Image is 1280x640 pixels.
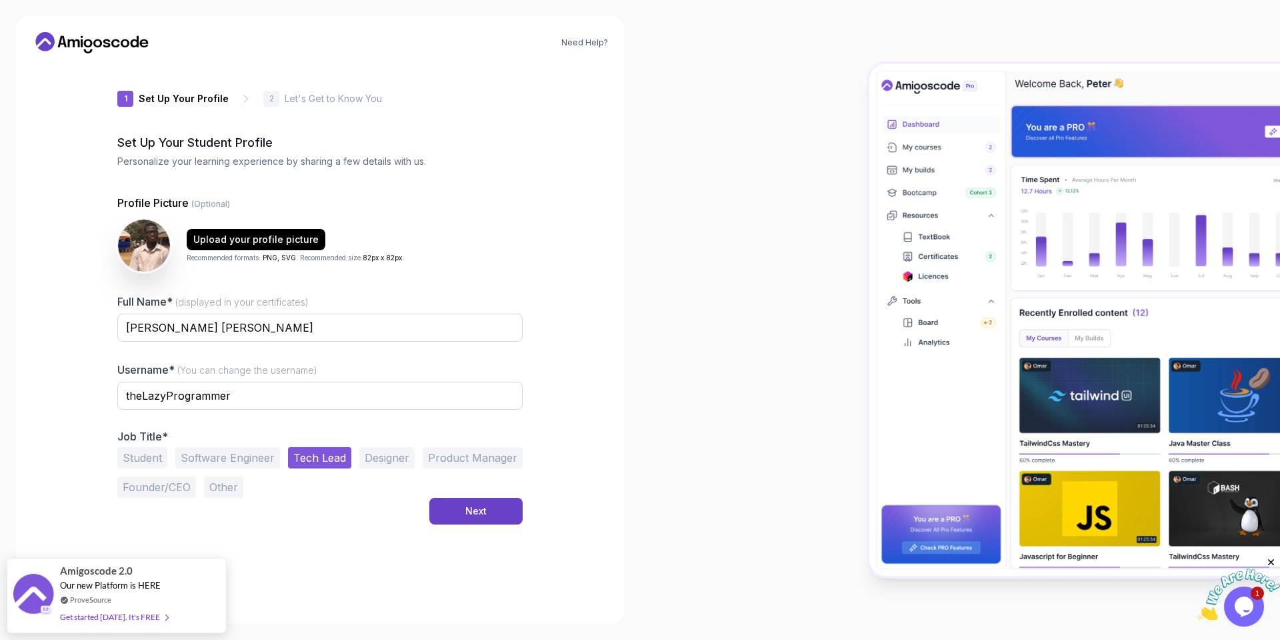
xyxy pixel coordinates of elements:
span: Amigoscode 2.0 [60,563,133,579]
span: (displayed in your certificates) [175,296,309,308]
span: (You can change the username) [177,364,317,376]
input: Enter your Username [117,382,523,410]
button: Designer [359,447,415,468]
button: Founder/CEO [117,476,196,498]
span: Our new Platform is HERE [60,580,161,591]
span: PNG, SVG [263,254,296,262]
button: Software Engineer [175,447,280,468]
label: Full Name* [117,295,309,308]
div: Next [465,505,487,518]
label: Username* [117,363,317,376]
a: Need Help? [561,37,608,48]
button: Next [429,498,523,525]
button: Product Manager [423,447,523,468]
p: Profile Picture [117,195,523,211]
img: Amigoscode Dashboard [869,64,1280,576]
p: Job Title* [117,430,523,443]
span: 82px x 82px [363,254,402,262]
p: 1 [124,95,127,103]
p: Recommended formats: . Recommended size: . [187,253,404,263]
iframe: chat widget [1197,557,1280,620]
p: Set Up Your Profile [139,92,229,105]
button: Other [204,476,243,498]
button: Upload your profile picture [187,229,325,250]
p: Let's Get to Know You [285,92,382,105]
h2: Set Up Your Student Profile [117,133,523,152]
a: ProveSource [70,594,111,605]
img: provesource social proof notification image [13,574,53,617]
button: Tech Lead [288,447,351,468]
img: user profile image [118,220,170,272]
div: Get started [DATE]. It's FREE [60,609,168,625]
a: Home link [32,32,152,53]
input: Enter your Full Name [117,314,523,342]
p: 2 [269,95,274,103]
div: Upload your profile picture [193,233,319,246]
span: (Optional) [191,199,230,209]
p: Personalize your learning experience by sharing a few details with us. [117,155,523,168]
button: Student [117,447,167,468]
